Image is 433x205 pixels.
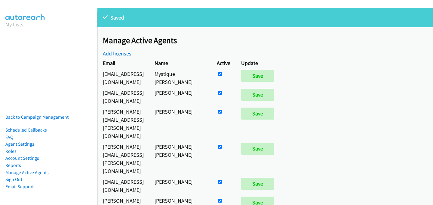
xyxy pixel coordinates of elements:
[5,127,47,133] a: Scheduled Callbacks
[149,141,211,176] td: [PERSON_NAME] [PERSON_NAME]
[5,114,69,120] a: Back to Campaign Management
[241,178,274,190] input: Save
[241,143,274,155] input: Save
[97,68,149,87] td: [EMAIL_ADDRESS][DOMAIN_NAME]
[149,87,211,106] td: [PERSON_NAME]
[149,176,211,195] td: [PERSON_NAME]
[5,162,21,168] a: Reports
[5,155,39,161] a: Account Settings
[149,68,211,87] td: Mystique [PERSON_NAME]
[5,170,49,175] a: Manage Active Agents
[97,141,149,176] td: [PERSON_NAME][EMAIL_ADDRESS][PERSON_NAME][DOMAIN_NAME]
[5,21,23,28] a: My Lists
[149,106,211,141] td: [PERSON_NAME]
[5,141,34,147] a: Agent Settings
[103,13,428,22] p: Saved
[5,134,13,140] a: FAQ
[241,70,274,82] input: Save
[97,87,149,106] td: [EMAIL_ADDRESS][DOMAIN_NAME]
[97,58,149,68] th: Email
[5,148,17,154] a: Roles
[97,106,149,141] td: [PERSON_NAME][EMAIL_ADDRESS][PERSON_NAME][DOMAIN_NAME]
[103,35,433,46] h2: Manage Active Agents
[5,177,22,182] a: Sign Out
[211,58,236,68] th: Active
[241,108,274,120] input: Save
[149,58,211,68] th: Name
[236,58,282,68] th: Update
[241,89,274,101] input: Save
[5,184,34,189] a: Email Support
[97,176,149,195] td: [EMAIL_ADDRESS][DOMAIN_NAME]
[103,50,131,57] a: Add licenses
